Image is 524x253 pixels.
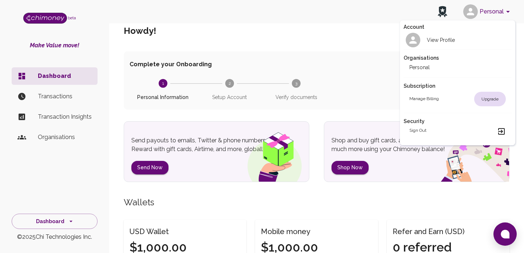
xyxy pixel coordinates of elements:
[409,64,430,71] h2: Personal
[409,127,426,136] h2: Sign out
[474,92,506,106] div: Upgrade
[409,95,439,103] h2: Manage billing
[493,222,517,246] button: Open chat window
[404,23,512,31] h2: Account
[404,82,512,90] h2: Subscription
[404,118,512,125] h2: Security
[404,54,512,62] h2: Organisations
[427,36,455,44] h2: View Profile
